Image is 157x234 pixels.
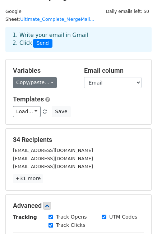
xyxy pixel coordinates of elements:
small: [EMAIL_ADDRESS][DOMAIN_NAME] [13,164,93,169]
strong: Tracking [13,214,37,220]
h5: Variables [13,67,73,75]
label: Track Clicks [56,221,86,229]
a: +31 more [13,174,43,183]
a: Copy/paste... [13,77,57,88]
a: Daily emails left: 50 [103,9,152,14]
button: Save [52,106,70,117]
span: Send [33,39,52,48]
a: Ultimate_Complete_MergeMail... [20,16,94,22]
iframe: Chat Widget [121,200,157,234]
div: 1. Write your email in Gmail 2. Click [7,31,150,48]
span: Daily emails left: 50 [103,8,152,15]
label: Track Opens [56,213,87,221]
a: Templates [13,95,44,103]
h5: Advanced [13,202,144,210]
h5: 34 Recipients [13,136,144,144]
small: [EMAIL_ADDRESS][DOMAIN_NAME] [13,156,93,161]
a: Load... [13,106,41,117]
small: Google Sheet: [5,9,94,22]
h5: Email column [84,67,144,75]
small: [EMAIL_ADDRESS][DOMAIN_NAME] [13,148,93,153]
label: UTM Codes [109,213,137,221]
